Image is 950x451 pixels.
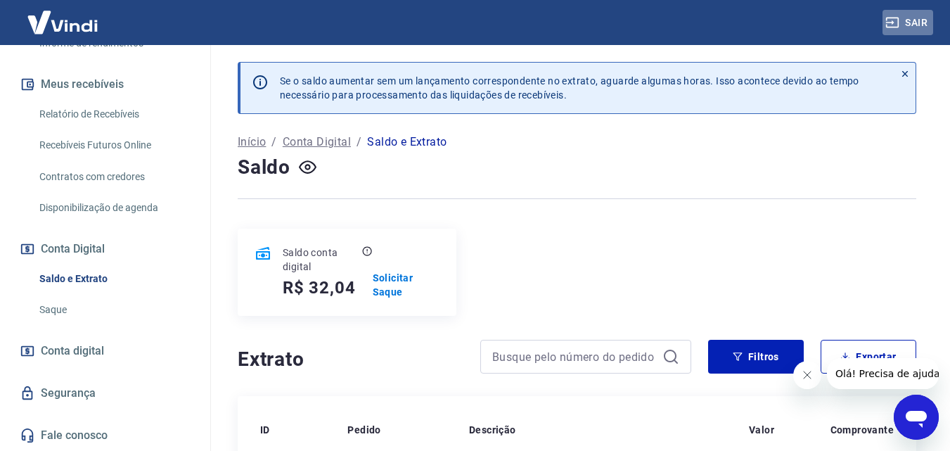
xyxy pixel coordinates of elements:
iframe: Botão para abrir a janela de mensagens [894,395,939,440]
a: Saldo e Extrato [34,265,193,293]
a: Fale conosco [17,420,193,451]
iframe: Mensagem da empresa [827,358,939,389]
p: Saldo conta digital [283,246,359,274]
a: Conta Digital [283,134,351,151]
input: Busque pelo número do pedido [492,346,657,367]
p: Comprovante [830,423,894,437]
button: Exportar [821,340,916,374]
button: Sair [882,10,933,36]
p: / [357,134,361,151]
a: Saque [34,296,193,324]
h4: Extrato [238,345,463,374]
p: / [271,134,276,151]
p: ID [260,423,270,437]
a: Relatório de Recebíveis [34,100,193,129]
a: Conta digital [17,336,193,367]
a: Recebíveis Futuros Online [34,131,193,160]
button: Filtros [708,340,804,374]
iframe: Fechar mensagem [793,361,821,389]
span: Conta digital [41,341,104,361]
button: Conta Digital [17,234,193,265]
p: Pedido [347,423,380,437]
a: Segurança [17,378,193,409]
h4: Saldo [238,153,290,182]
h5: R$ 32,04 [283,277,355,299]
p: Se o saldo aumentar sem um lançamento correspondente no extrato, aguarde algumas horas. Isso acon... [280,74,859,102]
span: Olá! Precisa de ajuda? [8,10,118,21]
a: Disponibilização de agenda [34,193,193,222]
a: Solicitar Saque [373,271,439,299]
p: Valor [749,423,774,437]
p: Descrição [469,423,516,437]
a: Contratos com credores [34,163,193,191]
p: Saldo e Extrato [367,134,447,151]
button: Meus recebíveis [17,69,193,100]
a: Início [238,134,266,151]
img: Vindi [17,1,108,44]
